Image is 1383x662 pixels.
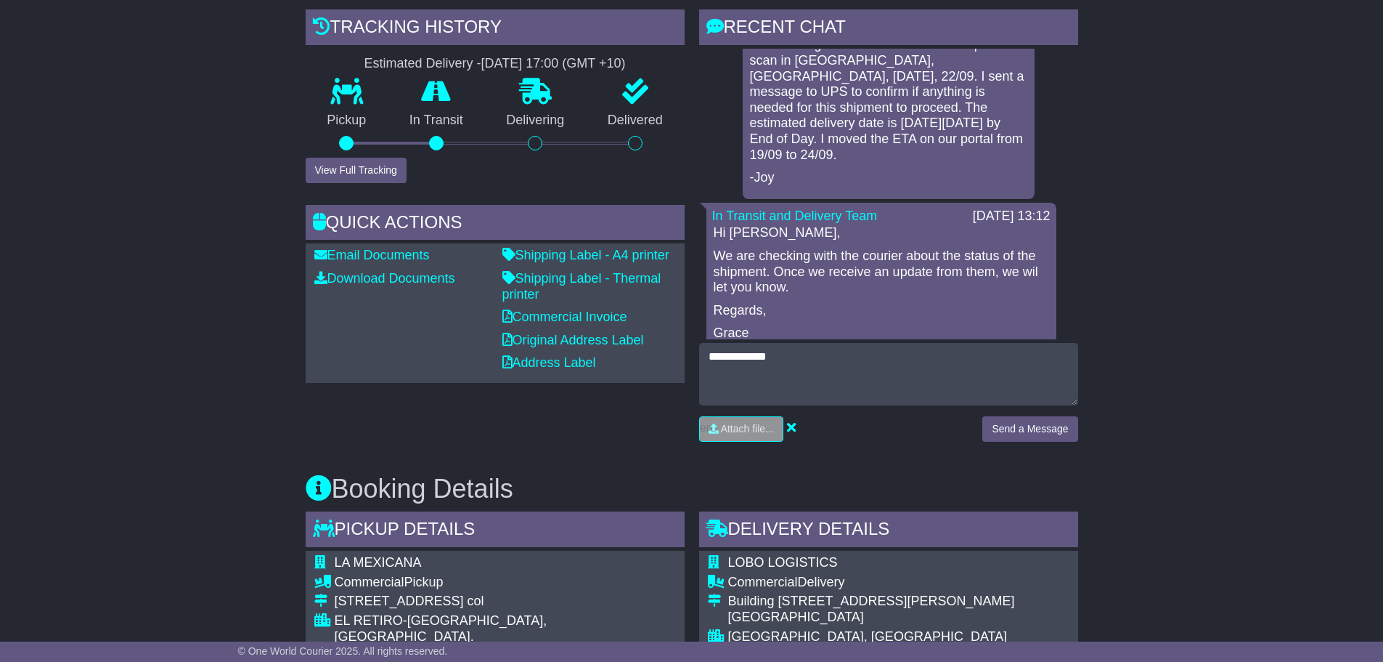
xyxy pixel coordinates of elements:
[728,575,798,589] span: Commercial
[714,303,1049,319] p: Regards,
[728,629,1015,645] div: [GEOGRAPHIC_DATA], [GEOGRAPHIC_DATA]
[485,113,587,129] p: Delivering
[728,555,838,570] span: LOBO LOGISTICS
[973,209,1050,225] div: [DATE] 13:12
[714,249,1049,296] p: We are checking with the courier about the status of the shipment. Once we receive an update from...
[750,170,1027,186] p: -Joy
[982,416,1077,442] button: Send a Message
[714,326,1049,342] p: Grace
[699,512,1078,551] div: Delivery Details
[750,37,1027,163] p: The tracking shows that this is in an import scan in [GEOGRAPHIC_DATA], [GEOGRAPHIC_DATA], [DATE]...
[238,645,448,657] span: © One World Courier 2025. All rights reserved.
[306,512,685,551] div: Pickup Details
[306,205,685,244] div: Quick Actions
[728,594,1015,610] div: Building [STREET_ADDRESS][PERSON_NAME]
[314,271,455,286] a: Download Documents
[335,613,676,645] div: EL RETIRO-[GEOGRAPHIC_DATA], [GEOGRAPHIC_DATA].
[306,113,388,129] p: Pickup
[481,56,626,72] div: [DATE] 17:00 (GMT +10)
[306,56,685,72] div: Estimated Delivery -
[502,355,596,370] a: Address Label
[306,158,407,183] button: View Full Tracking
[502,271,661,302] a: Shipping Label - Thermal printer
[502,333,644,347] a: Original Address Label
[314,248,430,262] a: Email Documents
[502,248,669,262] a: Shipping Label - A4 printer
[306,9,685,49] div: Tracking history
[714,225,1049,241] p: Hi [PERSON_NAME],
[699,9,1078,49] div: RECENT CHAT
[586,113,685,129] p: Delivered
[335,555,422,570] span: LA MEXICANA
[388,113,485,129] p: In Transit
[728,610,1015,626] div: [GEOGRAPHIC_DATA]
[335,594,676,610] div: [STREET_ADDRESS] col
[335,575,404,589] span: Commercial
[502,310,627,324] a: Commercial Invoice
[306,475,1078,504] h3: Booking Details
[728,575,1015,591] div: Delivery
[335,575,676,591] div: Pickup
[712,209,878,223] a: In Transit and Delivery Team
